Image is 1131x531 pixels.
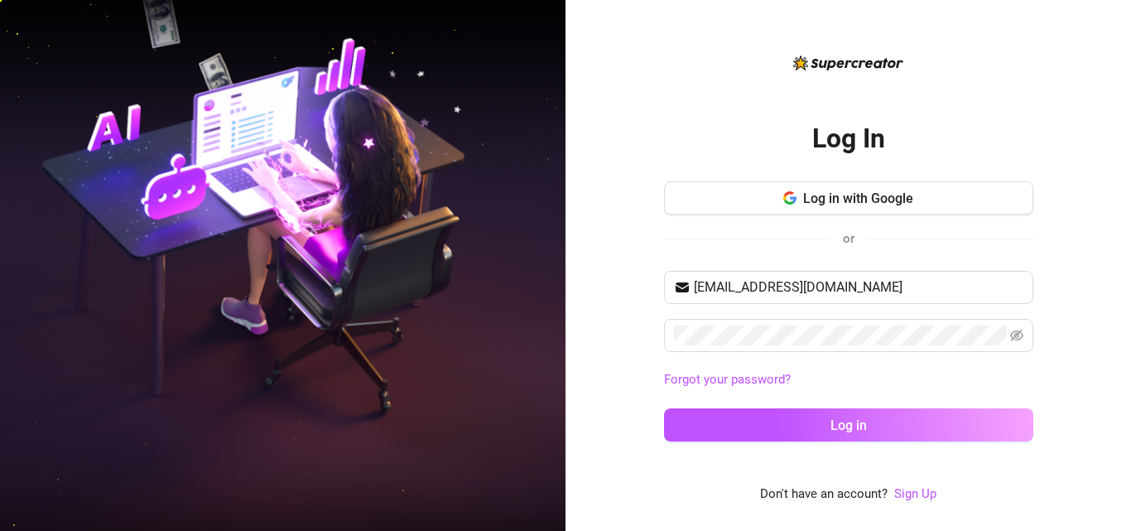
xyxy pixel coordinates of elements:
span: or [843,231,854,246]
img: logo-BBDzfeDw.svg [793,56,903,70]
span: eye-invisible [1010,329,1023,342]
span: Don't have an account? [760,485,888,504]
a: Sign Up [894,486,936,501]
a: Forgot your password? [664,372,791,387]
span: Log in with Google [803,191,913,206]
a: Forgot your password? [664,370,1033,390]
a: Sign Up [894,485,936,504]
button: Log in [664,408,1033,442]
span: Log in [830,418,867,433]
input: Your email [694,278,1023,297]
button: Log in with Google [664,181,1033,215]
h2: Log In [812,122,885,156]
